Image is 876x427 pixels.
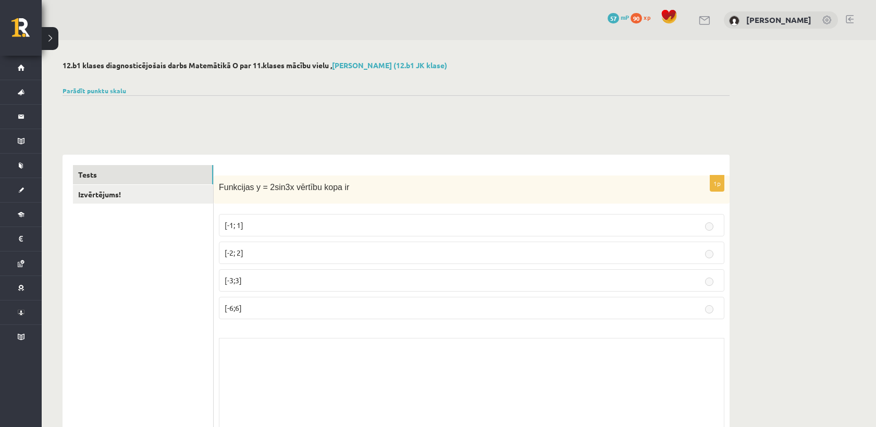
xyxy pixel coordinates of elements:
[219,183,349,192] span: Funkcijas y = 2sin3x vērtību kopa ir
[73,165,213,184] a: Tests
[729,16,739,26] img: Dāvids Anaņjevs
[631,13,656,21] a: 90 xp
[73,185,213,204] a: Izvērtējums!
[608,13,619,23] span: 57
[225,275,242,285] span: [-3;3]
[608,13,629,21] a: 57 mP
[631,13,642,23] span: 90
[11,18,42,44] a: Rīgas 1. Tālmācības vidusskola
[225,303,242,312] span: [-6;6]
[705,305,713,313] input: [-6;6]
[705,222,713,231] input: [-1; 1]
[746,15,811,25] a: [PERSON_NAME]
[225,248,243,257] span: [-2; 2]
[63,61,730,70] h2: 12.b1 klases diagnosticējošais darbs Matemātikā O par 11.klases mācību vielu ,
[225,220,243,230] span: [-1; 1]
[63,86,126,95] a: Parādīt punktu skalu
[644,13,650,21] span: xp
[621,13,629,21] span: mP
[710,175,724,192] p: 1p
[705,278,713,286] input: [-3;3]
[332,60,447,70] a: [PERSON_NAME] (12.b1 JK klase)
[705,250,713,258] input: [-2; 2]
